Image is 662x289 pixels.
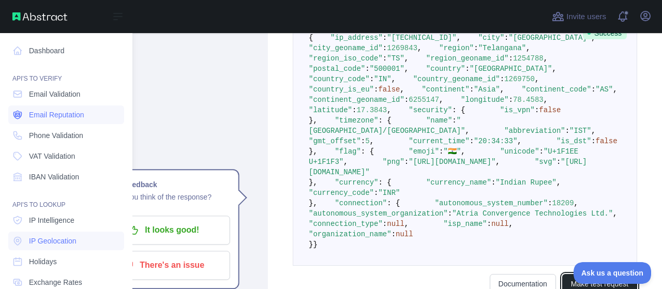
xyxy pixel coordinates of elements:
span: { [309,34,313,42]
span: : [352,106,356,114]
span: 1269843 [387,44,417,52]
span: "postal_code" [309,65,365,73]
span: 17.3843 [356,106,387,114]
a: IP Geolocation [8,232,124,250]
span: "connection" [335,199,387,207]
a: Phone Validation [8,126,124,145]
span: VAT Validation [29,151,75,161]
span: : [500,75,504,83]
span: : [404,96,409,104]
span: false [378,85,400,94]
span: : { [387,199,400,207]
span: , [343,158,348,166]
span: , [439,96,443,104]
span: IP Intelligence [29,215,74,225]
span: "Telangana" [478,44,526,52]
span: , [387,106,391,114]
span: "organization_name" [309,230,392,238]
span: "abbreviation" [504,127,565,135]
span: "connection_type" [309,220,383,228]
span: , [404,65,409,73]
a: IBAN Validation [8,168,124,186]
span: : [439,147,443,156]
span: false [539,106,561,114]
span: "city" [478,34,504,42]
span: : [404,158,409,166]
span: : [565,127,569,135]
span: Exchange Rates [29,277,82,287]
span: : [591,137,595,145]
span: , [517,137,521,145]
span: , [404,54,409,63]
img: Abstract API [12,12,67,21]
span: , [509,220,513,228]
span: "region_geoname_id" [426,54,509,63]
span: : [383,220,387,228]
span: , [552,65,556,73]
span: : [556,158,561,166]
span: "region" [439,44,474,52]
span: null [491,220,509,228]
span: : [392,230,396,238]
span: 1269750 [504,75,535,83]
span: : [374,85,378,94]
span: "autonomous_system_number" [435,199,548,207]
span: : [465,65,469,73]
span: : [452,116,456,125]
span: 1254788 [513,54,544,63]
span: "currency_code" [309,189,374,197]
span: "🇮🇳" [444,147,461,156]
span: , [544,54,548,63]
span: "[URL][DOMAIN_NAME]" [409,158,495,166]
span: : [448,209,452,218]
span: Phone Validation [29,130,83,141]
span: "country" [426,65,465,73]
span: : [504,34,508,42]
span: , [461,147,465,156]
a: Dashboard [8,41,124,60]
span: "AS" [596,85,613,94]
span: "500001" [370,65,404,73]
span: "autonomous_system_organization" [309,209,448,218]
span: , [400,85,404,94]
span: : [491,178,495,187]
span: , [465,127,469,135]
span: "unicode" [500,147,539,156]
span: , [392,75,396,83]
span: "20:34:33" [474,137,517,145]
span: : { [361,147,374,156]
span: "continent_geoname_id" [309,96,404,104]
span: , [613,85,617,94]
span: : [361,137,365,145]
span: "continent_code" [522,85,591,94]
span: 18209 [552,199,574,207]
span: : [383,34,387,42]
span: }, [309,199,318,207]
span: "city_geoname_id" [309,44,383,52]
span: "emoji" [409,147,439,156]
span: : [474,44,478,52]
span: }, [309,147,318,156]
span: "name" [426,116,452,125]
span: : [365,65,369,73]
div: API'S TO VERIFY [8,62,124,83]
a: VAT Validation [8,147,124,165]
span: "INR" [378,189,400,197]
span: , [591,127,595,135]
span: IP Geolocation [29,236,77,246]
span: Email Validation [29,89,80,99]
a: Email Validation [8,85,124,103]
span: "TS" [387,54,404,63]
span: , [613,209,617,218]
span: "[TECHNICAL_ID]" [387,34,456,42]
span: 5 [365,137,369,145]
span: false [596,137,618,145]
span: , [495,158,500,166]
span: null [396,230,413,238]
span: : [487,220,491,228]
span: , [556,178,561,187]
span: 78.4583 [513,96,544,104]
span: "Atria Convergence Technologies Ltd." [452,209,613,218]
span: "ip_address" [330,34,383,42]
span: : { [378,116,391,125]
